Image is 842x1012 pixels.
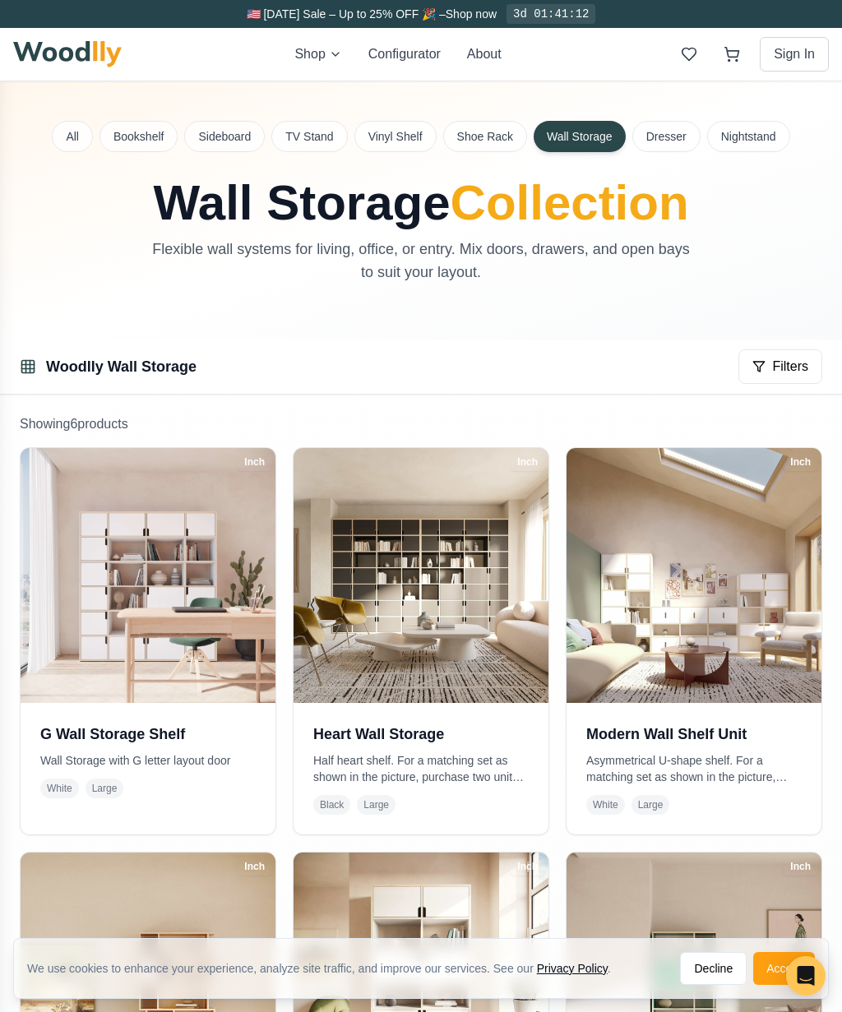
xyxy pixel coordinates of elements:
[534,121,626,152] button: Wall Storage
[86,779,124,798] span: Large
[313,752,529,785] p: Half heart shelf. For a matching set as shown in the picture, purchase two units with the mirrore...
[271,121,347,152] button: TV Stand
[586,752,802,785] p: Asymmetrical U-shape shelf. For a matching set as shown in the picture, purchase all three units.
[632,121,701,152] button: Dresser
[357,795,396,815] span: Large
[40,752,256,769] p: Wall Storage with G letter layout door
[707,121,790,152] button: Nightstand
[184,121,265,152] button: Sideboard
[237,453,272,471] div: Inch
[313,795,350,815] span: Black
[760,37,829,72] button: Sign In
[680,952,747,985] button: Decline
[237,857,272,876] div: Inch
[567,448,821,703] img: Modern Wall Shelf Unit
[40,723,256,746] h3: G Wall Storage Shelf
[586,723,802,746] h3: Modern Wall Shelf Unit
[52,121,93,152] button: All
[738,349,822,384] button: Filters
[786,956,826,996] div: Open Intercom Messenger
[53,178,789,228] h1: Wall Storage
[13,41,122,67] img: Woodlly
[772,357,808,377] span: Filters
[294,448,548,703] img: Heart Wall Storage
[451,175,689,230] span: Collection
[294,44,341,64] button: Shop
[783,857,818,876] div: Inch
[783,453,818,471] div: Inch
[537,962,608,975] a: Privacy Policy
[586,795,625,815] span: White
[313,723,529,746] h3: Heart Wall Storage
[631,795,670,815] span: Large
[145,238,697,284] p: Flexible wall systems for living, office, or entry. Mix doors, drawers, and open bays to suit you...
[510,857,545,876] div: Inch
[20,414,822,434] p: Showing 6 product s
[467,44,502,64] button: About
[99,121,178,152] button: Bookshelf
[507,4,595,24] div: 3d 01:41:12
[21,448,275,703] img: G Wall Storage Shelf
[446,7,497,21] a: Shop now
[753,952,815,985] button: Accept
[27,960,624,977] div: We use cookies to enhance your experience, analyze site traffic, and improve our services. See our .
[368,44,441,64] button: Configurator
[46,358,197,375] a: Woodlly Wall Storage
[443,121,527,152] button: Shoe Rack
[247,7,446,21] span: 🇺🇸 [DATE] Sale – Up to 25% OFF 🎉 –
[354,121,437,152] button: Vinyl Shelf
[510,453,545,471] div: Inch
[40,779,79,798] span: White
